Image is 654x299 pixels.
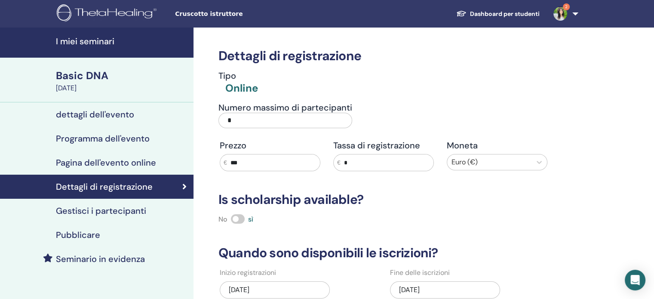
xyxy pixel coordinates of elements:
[225,81,258,96] div: Online
[220,281,330,299] div: [DATE]
[51,68,193,93] a: Basic DNA[DATE]
[56,36,188,46] h4: I miei seminari
[213,245,554,261] h3: Quando sono disponibili le iscrizioni?
[553,7,567,21] img: default.jpg
[390,281,500,299] div: [DATE]
[56,230,100,240] h4: Pubblicare
[56,68,188,83] div: Basic DNA
[218,71,258,81] h4: Tipo
[56,83,188,93] div: [DATE]
[218,113,352,128] input: Numero massimo di partecipanti
[447,140,547,151] h4: Moneta
[56,254,145,264] h4: Seminario in evidenza
[56,109,134,120] h4: dettagli dell'evento
[563,3,570,10] span: 2
[390,268,450,278] label: Fine delle iscrizioni
[213,48,554,64] h3: Dettagli di registrazione
[56,133,150,144] h4: Programma dell'evento
[456,10,467,17] img: graduation-cap-white.svg
[224,158,227,167] span: €
[218,215,227,224] span: No
[56,182,153,192] h4: Dettagli di registrazione
[220,268,276,278] label: Inizio registrazioni
[333,140,434,151] h4: Tassa di registrazione
[337,158,341,167] span: €
[220,140,320,151] h4: Prezzo
[213,192,554,207] h3: Is scholarship available?
[625,270,645,290] div: Open Intercom Messenger
[57,4,160,24] img: logo.png
[56,157,156,168] h4: Pagina dell'evento online
[248,215,253,224] span: sì
[449,6,547,22] a: Dashboard per studenti
[175,9,304,18] span: Cruscotto istruttore
[56,206,146,216] h4: Gestisci i partecipanti
[218,102,352,113] h4: Numero massimo di partecipanti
